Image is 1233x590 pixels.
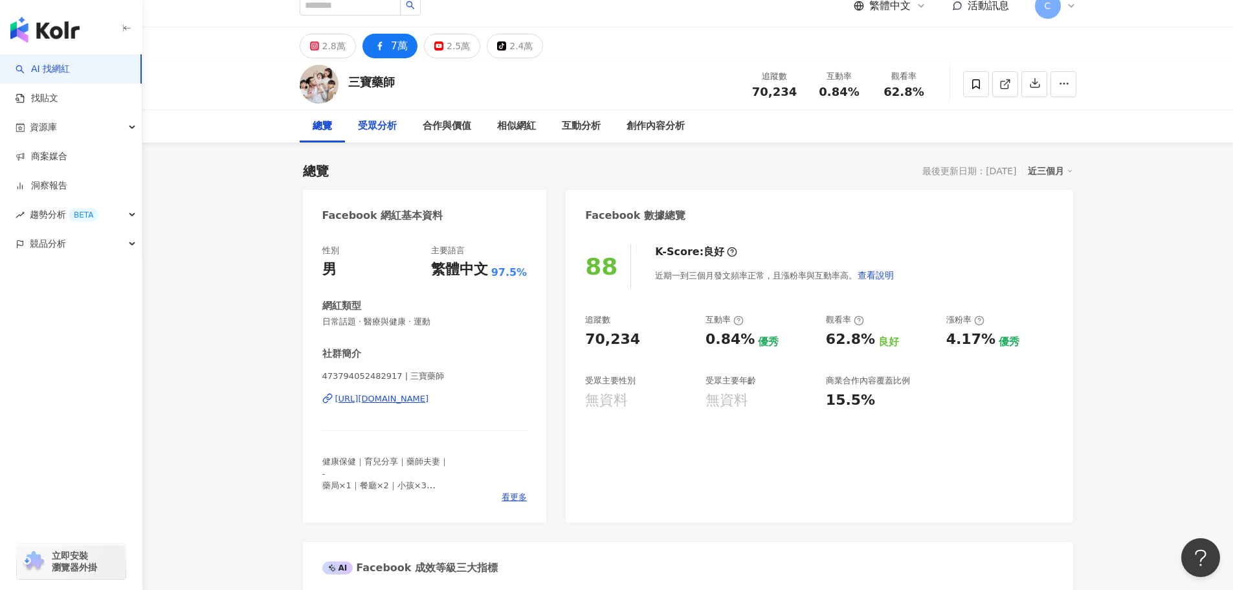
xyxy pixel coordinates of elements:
[585,375,636,387] div: 受眾主要性別
[21,551,46,572] img: chrome extension
[322,316,528,328] span: 日常話題 · 醫療與健康 · 運動
[322,561,498,575] div: Facebook 成效等級三大指標
[585,330,640,350] div: 70,234
[30,113,57,142] span: 資源庫
[322,37,346,55] div: 2.8萬
[424,34,480,58] button: 2.5萬
[497,119,536,134] div: 相似網紅
[300,65,339,104] img: KOL Avatar
[431,260,488,280] div: 繁體中文
[999,335,1019,349] div: 優秀
[883,85,924,98] span: 62.8%
[52,550,97,573] span: 立即安裝 瀏覽器外掛
[322,393,528,405] a: [URL][DOMAIN_NAME]
[1028,163,1073,179] div: 近三個月
[322,245,339,256] div: 性別
[406,1,415,10] span: search
[758,335,779,349] div: 優秀
[16,150,67,163] a: 商案媒合
[705,391,748,411] div: 無資料
[826,375,910,387] div: 商業合作內容覆蓋比例
[946,330,995,350] div: 4.17%
[322,260,337,280] div: 男
[704,245,724,259] div: 良好
[322,370,528,382] span: 473794052482917 | 三寶藥師
[585,391,628,411] div: 無資料
[585,314,610,326] div: 追蹤數
[348,74,395,90] div: 三寶藥師
[826,391,875,411] div: 15.5%
[880,70,929,83] div: 觀看率
[10,17,80,43] img: logo
[335,393,429,405] div: [URL][DOMAIN_NAME]
[826,314,864,326] div: 觀看率
[752,85,797,98] span: 70,234
[16,92,58,105] a: 找貼文
[509,37,533,55] div: 2.4萬
[487,34,543,58] button: 2.4萬
[16,179,67,192] a: 洞察報告
[819,85,859,98] span: 0.84%
[655,245,737,259] div: K-Score :
[585,253,617,280] div: 88
[30,229,66,258] span: 競品分析
[655,262,894,288] div: 近期一到三個月發文頻率正常，且漲粉率與互動率高。
[423,119,471,134] div: 合作與價值
[946,314,984,326] div: 漲粉率
[705,314,744,326] div: 互動率
[815,70,864,83] div: 互動率
[69,209,98,221] div: BETA
[922,166,1016,176] div: 最後更新日期：[DATE]
[303,162,329,180] div: 總覽
[857,262,894,288] button: 查看說明
[705,330,755,350] div: 0.84%
[313,119,332,134] div: 總覽
[826,330,875,350] div: 62.8%
[322,562,353,574] div: AI
[362,34,417,58] button: 7萬
[585,209,685,223] div: Facebook 數據總覽
[705,375,756,387] div: 受眾主要年齡
[322,299,361,313] div: 網紅類型
[562,119,601,134] div: 互動分析
[358,119,397,134] div: 受眾分析
[300,34,356,58] button: 2.8萬
[16,63,70,76] a: searchAI 找網紅
[878,335,899,349] div: 良好
[750,70,799,83] div: 追蹤數
[1181,538,1220,577] iframe: Help Scout Beacon - Open
[30,200,98,229] span: 趨勢分析
[391,37,408,55] div: 7萬
[858,270,894,280] span: 查看說明
[17,544,126,579] a: chrome extension立即安裝 瀏覽器外掛
[447,37,470,55] div: 2.5萬
[502,492,527,503] span: 看更多
[322,457,483,514] span: 健康保健｜育兒分享｜藥師夫妻｜ - 藥局×1｜餐廳×2｜小孩×3 - 社區藥局藥師•實習指導藥師•糖尿病衛教師
[431,245,465,256] div: 主要語言
[322,209,443,223] div: Facebook 網紅基本資料
[491,266,528,280] span: 97.5%
[627,119,685,134] div: 創作內容分析
[16,210,25,220] span: rise
[322,347,361,361] div: 社群簡介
